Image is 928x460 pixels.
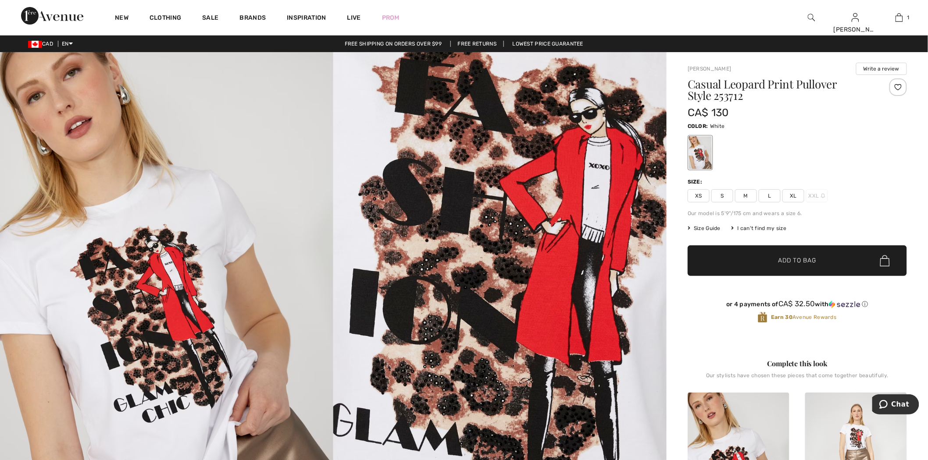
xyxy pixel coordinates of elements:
button: Write a review [856,63,907,75]
div: Our model is 5'9"/175 cm and wears a size 6. [688,209,907,217]
button: Add to Bag [688,245,907,276]
a: 1 [878,12,921,23]
span: S [711,189,733,202]
div: Our stylists have chosen these pieces that come together beautifully. [688,372,907,386]
a: Sale [202,14,218,23]
a: Free Returns [450,41,504,47]
span: XXL [806,189,828,202]
img: My Info [852,12,859,23]
span: CA$ 130 [688,106,729,119]
span: Size Guide [688,224,721,232]
span: Color: [688,123,708,129]
span: White [710,123,725,129]
span: Add to Bag [778,256,816,265]
div: White [689,136,712,169]
a: Clothing [150,14,181,23]
a: Brands [240,14,266,23]
div: [PERSON_NAME] [834,25,877,34]
span: Inspiration [287,14,326,23]
iframe: Opens a widget where you can chat to one of our agents [872,394,919,416]
span: XL [782,189,804,202]
a: Prom [382,13,400,22]
span: M [735,189,757,202]
h1: Casual Leopard Print Pullover Style 253712 [688,78,871,101]
img: Canadian Dollar [28,41,42,48]
img: Avenue Rewards [758,311,767,323]
a: Sign In [852,13,859,21]
span: EN [62,41,73,47]
img: 1ère Avenue [21,7,83,25]
img: My Bag [896,12,903,23]
span: 1 [907,14,910,21]
a: Live [347,13,361,22]
span: Avenue Rewards [771,313,836,321]
a: Free shipping on orders over $99 [338,41,449,47]
span: XS [688,189,710,202]
a: New [115,14,128,23]
img: Bag.svg [880,255,890,266]
div: or 4 payments ofCA$ 32.50withSezzle Click to learn more about Sezzle [688,300,907,311]
a: [PERSON_NAME] [688,66,732,72]
img: search the website [808,12,815,23]
img: Sezzle [829,301,860,308]
span: L [759,189,781,202]
span: CAD [28,41,57,47]
a: Lowest Price Guarantee [506,41,591,47]
div: Size: [688,178,704,186]
div: or 4 payments of with [688,300,907,308]
div: I can't find my size [731,224,786,232]
div: Complete this look [688,358,907,369]
img: ring-m.svg [821,194,825,198]
span: CA$ 32.50 [778,299,815,308]
strong: Earn 30 [771,314,792,320]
